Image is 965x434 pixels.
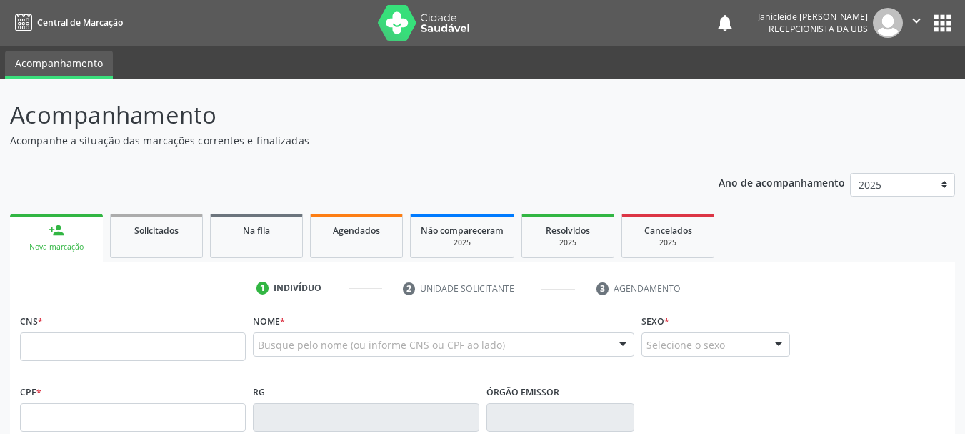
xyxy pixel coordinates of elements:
[49,222,64,238] div: person_add
[333,225,380,237] span: Agendados
[486,381,559,403] label: Órgão emissor
[243,225,270,237] span: Na fila
[632,237,704,248] div: 2025
[769,23,868,35] span: Recepcionista da UBS
[20,242,93,252] div: Nova marcação
[715,13,735,33] button: notifications
[719,173,845,191] p: Ano de acompanhamento
[134,225,179,237] span: Solicitados
[253,310,285,332] label: Nome
[909,13,924,29] i: 
[20,310,43,332] label: CNS
[253,381,265,403] label: RG
[644,225,692,237] span: Cancelados
[256,282,269,295] div: 1
[646,337,725,352] span: Selecione o sexo
[546,225,590,237] span: Resolvidos
[873,8,903,38] img: img
[37,16,123,29] span: Central de Marcação
[421,225,504,237] span: Não compareceram
[532,237,604,248] div: 2025
[10,97,671,133] p: Acompanhamento
[258,337,505,352] span: Busque pelo nome (ou informe CNS ou CPF ao lado)
[5,51,113,79] a: Acompanhamento
[758,11,868,23] div: Janicleide [PERSON_NAME]
[903,8,930,38] button: 
[421,237,504,248] div: 2025
[10,11,123,34] a: Central de Marcação
[10,133,671,148] p: Acompanhe a situação das marcações correntes e finalizadas
[274,282,321,295] div: Indivíduo
[641,310,669,332] label: Sexo
[930,11,955,36] button: apps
